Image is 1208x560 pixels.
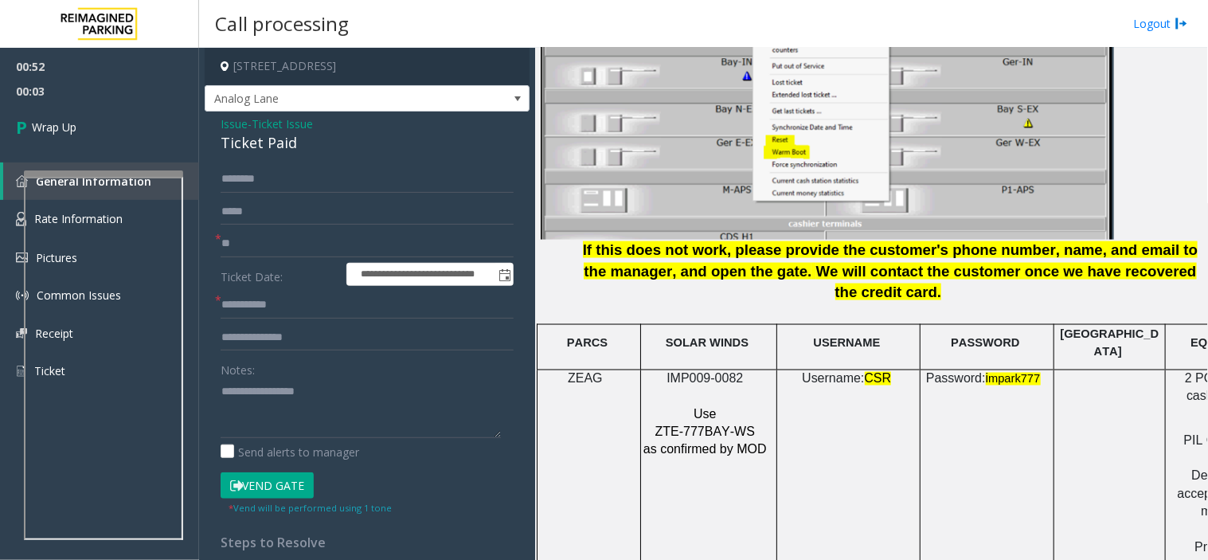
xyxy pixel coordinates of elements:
[568,372,603,386] span: ZEAG
[16,364,26,378] img: 'icon'
[16,289,29,302] img: 'icon'
[926,372,986,386] span: Password:
[495,264,513,286] span: Toggle popup
[802,372,864,386] span: Username:
[1175,15,1188,32] img: logout
[221,444,359,460] label: Send alerts to manager
[667,372,743,386] span: IMP009-0082
[988,373,1040,386] span: mpark777
[583,241,1198,280] span: If this does not work, please provide the customer's phone number, name, and email to the manager...
[205,86,464,112] span: Analog Lane
[221,132,514,154] div: Ticket Paid
[986,372,989,386] span: i
[655,425,755,439] span: ZTE-777BAY-WS
[221,356,255,378] label: Notes:
[16,253,28,263] img: 'icon'
[16,212,26,226] img: 'icon'
[248,116,313,131] span: -
[1134,15,1188,32] a: Logout
[207,4,357,43] h3: Call processing
[16,175,28,187] img: 'icon'
[252,116,313,132] span: Ticket Issue
[221,535,514,550] h4: Steps to Resolve
[32,119,76,135] span: Wrap Up
[16,328,27,339] img: 'icon'
[666,337,749,350] span: SOLAR WINDS
[205,48,530,85] h4: [STREET_ADDRESS]
[567,337,608,350] span: PARCS
[221,472,314,499] button: Vend Gate
[1061,327,1159,358] span: [GEOGRAPHIC_DATA]
[229,502,392,514] small: Vend will be performed using 1 tone
[865,372,892,386] span: CSR
[3,163,199,200] a: General Information
[643,443,767,456] span: as confirmed by MOD
[694,408,716,421] span: Use
[221,116,248,132] span: Issue
[217,263,342,287] label: Ticket Date:
[814,337,881,350] span: USERNAME
[816,263,1197,301] span: We will contact the customer once we have recovered the credit card.
[951,337,1019,350] span: PASSWORD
